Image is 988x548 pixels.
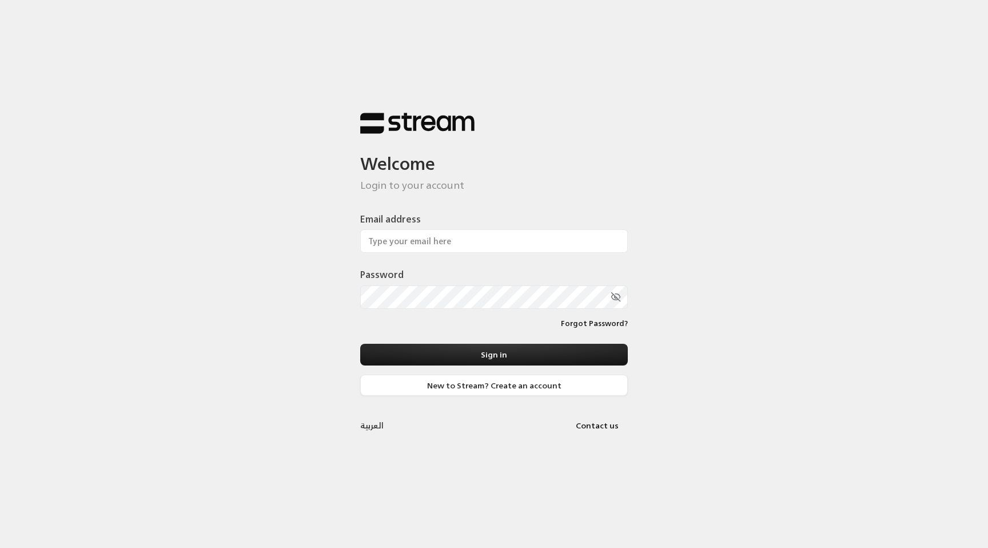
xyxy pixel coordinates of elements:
[606,287,626,307] button: toggle password visibility
[360,375,628,396] a: New to Stream? Create an account
[566,415,628,436] button: Contact us
[360,229,628,253] input: Type your email here
[360,212,421,226] label: Email address
[360,268,404,281] label: Password
[566,418,628,432] a: Contact us
[561,318,628,329] a: Forgot Password?
[360,112,475,134] img: Stream Logo
[360,179,628,192] h5: Login to your account
[360,415,384,436] a: العربية
[360,134,628,174] h3: Welcome
[360,344,628,365] button: Sign in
